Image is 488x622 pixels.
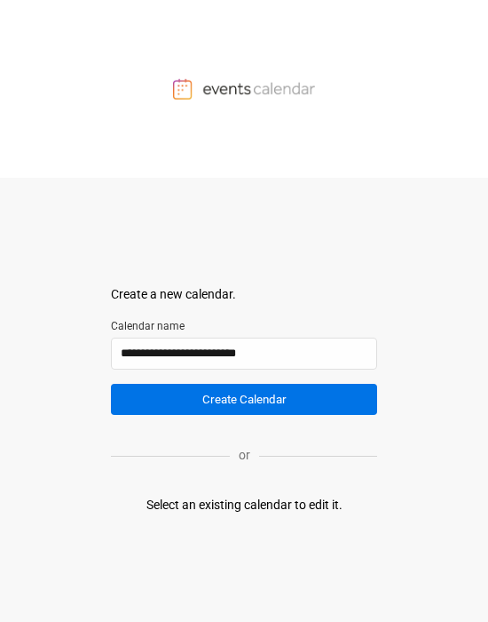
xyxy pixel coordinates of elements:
img: Events Calendar [173,78,315,100]
p: or [230,446,259,465]
button: Create Calendar [111,384,377,415]
div: Select an existing calendar to edit it. [146,496,342,514]
label: Calendar name [111,318,377,334]
div: Create a new calendar. [111,285,377,304]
